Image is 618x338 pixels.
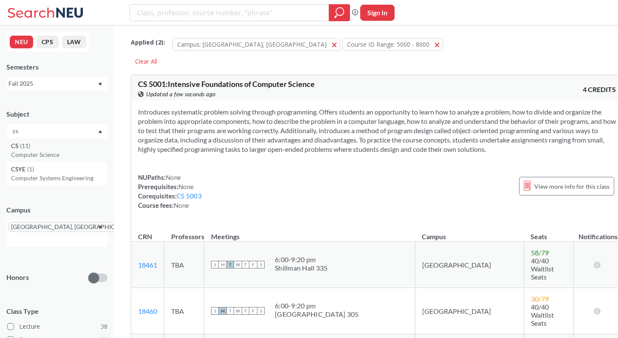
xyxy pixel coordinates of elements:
span: T [242,261,249,268]
div: [GEOGRAPHIC_DATA], [GEOGRAPHIC_DATA]X to remove pillDropdown arrow [6,220,107,247]
span: View more info for this class [534,181,610,192]
div: Dropdown arrowCS(11)Computer ScienceCSYE(1)Computer Systems Engineering [6,124,107,138]
div: Fall 2025 [8,79,97,88]
span: S [257,261,265,268]
span: CS 5001 : Intensive Foundations of Computer Science [138,79,315,89]
div: magnifying glass [329,4,350,21]
a: 18460 [138,307,157,315]
div: 6:00 - 9:20 pm [275,302,358,310]
div: Clear All [131,55,161,68]
span: 40/40 Waitlist Seats [531,257,554,281]
span: W [234,307,242,315]
span: ( 1 ) [27,165,34,173]
a: 18461 [138,261,157,269]
span: CS [11,141,20,151]
div: Campus [6,205,107,215]
input: Choose one or multiple [8,126,80,136]
span: ( 11 ) [20,142,30,149]
span: None [166,173,181,181]
div: Semesters [6,62,107,72]
span: Course ID Range: 5000 - 8000 [347,40,429,48]
span: Class Type [6,307,107,316]
span: 30 / 79 [531,295,549,303]
button: Sign In [360,5,395,21]
span: T [242,307,249,315]
div: NUPaths: Prerequisites: Corequisites: Course fees: [138,173,202,210]
svg: magnifying glass [334,7,344,19]
p: Computer Systems Engineering [11,174,107,182]
th: Seats [524,223,573,242]
button: CPS [37,36,59,48]
span: S [257,307,265,315]
div: Fall 2025Dropdown arrow [6,77,107,90]
span: Applied ( 2 ): [131,38,165,47]
span: F [249,261,257,268]
button: NEU [10,36,33,48]
label: Lecture [7,321,107,332]
button: LAW [62,36,86,48]
span: 58 / 79 [531,249,549,257]
span: Updated a few seconds ago [146,89,216,99]
svg: Dropdown arrow [98,130,102,133]
button: Campus: [GEOGRAPHIC_DATA], [GEOGRAPHIC_DATA] [172,38,340,51]
p: Honors [6,273,29,282]
span: 40/40 Waitlist Seats [531,303,554,327]
svg: Dropdown arrow [98,83,102,86]
span: S [211,307,219,315]
input: Class, professor, course number, "phrase" [136,6,323,20]
th: Campus [415,223,524,242]
svg: Dropdown arrow [98,226,102,229]
span: M [219,261,226,268]
section: Introduces systematic problem solving through programming. Offers students an opportunity to lear... [138,107,616,154]
span: W [234,261,242,268]
th: Professors [164,223,204,242]
span: [GEOGRAPHIC_DATA], [GEOGRAPHIC_DATA]X to remove pill [8,222,144,232]
span: T [226,307,234,315]
span: 38 [101,322,107,331]
td: [GEOGRAPHIC_DATA] [415,242,524,288]
span: Campus: [GEOGRAPHIC_DATA], [GEOGRAPHIC_DATA] [177,40,327,48]
div: [GEOGRAPHIC_DATA] 305 [275,310,358,318]
a: CS 5003 [177,192,202,200]
span: M [219,307,226,315]
span: S [211,261,219,268]
td: TBA [164,242,204,288]
span: T [226,261,234,268]
div: Subject [6,109,107,119]
div: 6:00 - 9:20 pm [275,255,327,264]
span: CSYE [11,165,27,174]
th: Meetings [204,223,415,242]
td: [GEOGRAPHIC_DATA] [415,288,524,334]
span: F [249,307,257,315]
td: TBA [164,288,204,334]
p: Computer Science [11,151,107,159]
span: None [178,183,194,190]
span: None [174,201,189,209]
div: Shillman Hall 335 [275,264,327,272]
button: Course ID Range: 5000 - 8000 [342,38,443,51]
span: 4 CREDITS [583,85,616,94]
div: CRN [138,232,152,241]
